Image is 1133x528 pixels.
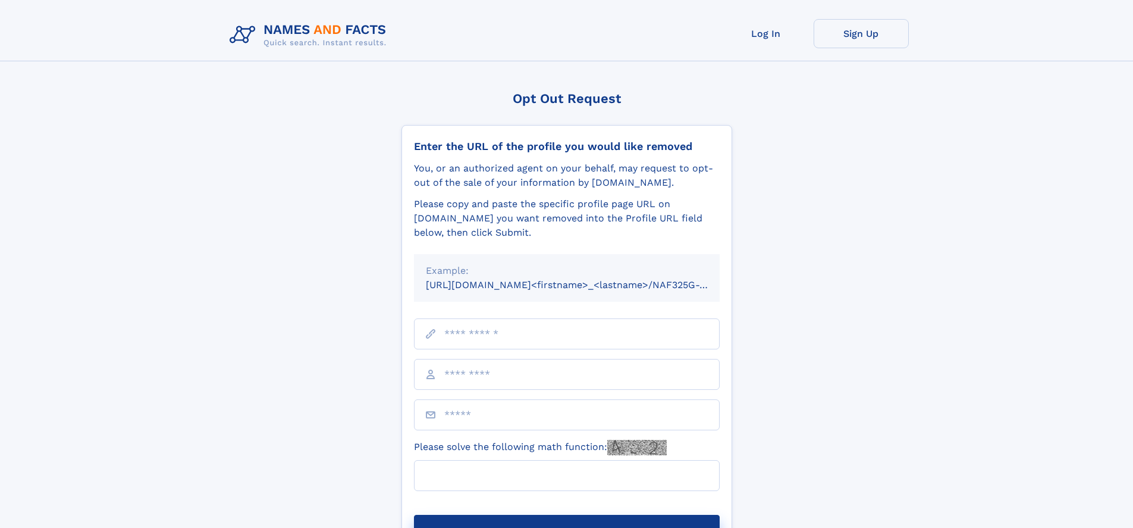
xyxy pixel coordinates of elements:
[414,161,720,190] div: You, or an authorized agent on your behalf, may request to opt-out of the sale of your informatio...
[401,91,732,106] div: Opt Out Request
[426,279,742,290] small: [URL][DOMAIN_NAME]<firstname>_<lastname>/NAF325G-xxxxxxxx
[426,264,708,278] div: Example:
[814,19,909,48] a: Sign Up
[414,440,667,455] label: Please solve the following math function:
[414,197,720,240] div: Please copy and paste the specific profile page URL on [DOMAIN_NAME] you want removed into the Pr...
[718,19,814,48] a: Log In
[414,140,720,153] div: Enter the URL of the profile you would like removed
[225,19,396,51] img: Logo Names and Facts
